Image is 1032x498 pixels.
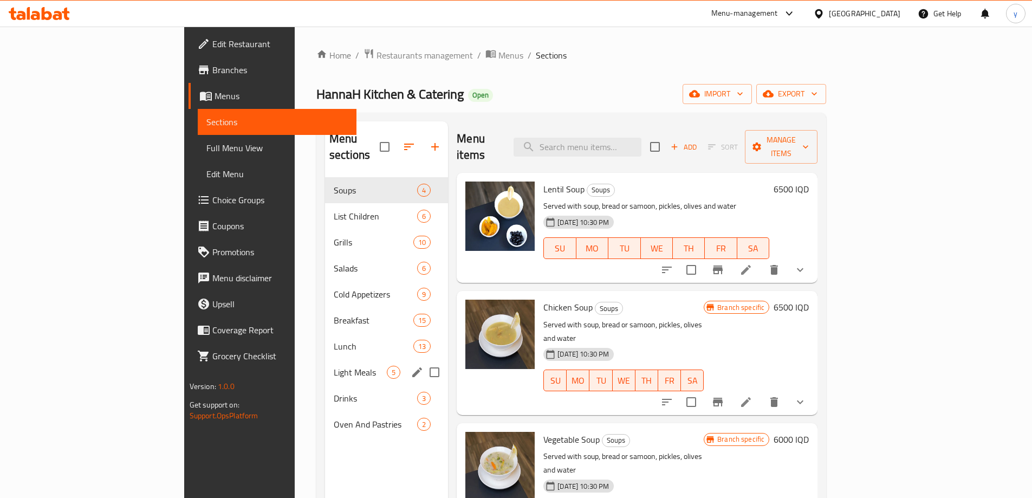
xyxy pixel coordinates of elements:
span: Lentil Soup [543,181,585,197]
span: FR [663,373,677,389]
span: 6 [418,211,430,222]
span: Cold Appetizers [334,288,417,301]
span: Select all sections [373,135,396,158]
div: Drinks [334,392,417,405]
div: Menu-management [711,7,778,20]
svg: Show Choices [794,263,807,276]
nav: Menu sections [325,173,448,442]
a: Menus [189,83,356,109]
span: [DATE] 10:30 PM [553,349,613,359]
button: SU [543,370,567,391]
button: edit [409,364,425,380]
a: Edit menu item [739,263,752,276]
div: [GEOGRAPHIC_DATA] [829,8,900,20]
span: Coverage Report [212,324,348,337]
span: [DATE] 10:30 PM [553,481,613,491]
li: / [528,49,531,62]
div: Oven And Pastries2 [325,411,448,437]
a: Menus [485,48,523,62]
button: SA [681,370,704,391]
span: Coupons [212,219,348,232]
span: TU [594,373,608,389]
div: Soups [334,184,417,197]
span: Restaurants management [377,49,473,62]
button: show more [787,389,813,415]
span: MO [571,373,585,389]
span: Chicken Soup [543,299,593,315]
li: / [355,49,359,62]
span: 1.0.0 [218,379,235,393]
div: items [417,418,431,431]
li: / [477,49,481,62]
button: Add [666,139,701,156]
span: export [765,87,817,101]
span: Soups [602,434,629,447]
span: Menu disclaimer [212,271,348,284]
span: Choice Groups [212,193,348,206]
a: Support.OpsPlatform [190,409,258,423]
span: Select section [644,135,666,158]
a: Edit Restaurant [189,31,356,57]
a: Restaurants management [364,48,473,62]
span: Grocery Checklist [212,350,348,363]
div: Soups [595,302,623,315]
button: sort-choices [654,389,680,415]
span: Sort sections [396,134,422,160]
span: Lunch [334,340,413,353]
p: Served with soup, bread or samoon, pickles, olives and water [543,450,704,477]
button: TU [589,370,612,391]
nav: breadcrumb [316,48,826,62]
span: Sections [206,115,348,128]
div: items [417,210,431,223]
span: Branch specific [713,434,769,444]
span: Branches [212,63,348,76]
svg: Show Choices [794,396,807,409]
span: Upsell [212,297,348,311]
div: items [413,236,431,249]
div: items [417,288,431,301]
a: Branches [189,57,356,83]
span: Select section first [701,139,745,156]
span: 5 [387,367,400,378]
span: Oven And Pastries [334,418,417,431]
span: Soups [587,184,614,196]
button: SA [737,237,769,259]
button: TH [635,370,658,391]
a: Upsell [189,291,356,317]
div: Grills10 [325,229,448,255]
span: Light Meals [334,366,387,379]
span: 10 [414,237,430,248]
input: search [514,138,641,157]
span: Breakfast [334,314,413,327]
div: items [413,314,431,327]
p: Served with soup, bread or samoon, pickles, olives and water [543,318,704,345]
button: SU [543,237,576,259]
button: sort-choices [654,257,680,283]
button: TU [608,237,640,259]
div: List Children6 [325,203,448,229]
div: Light Meals5edit [325,359,448,385]
a: Edit Menu [198,161,356,187]
button: MO [567,370,589,391]
span: Branch specific [713,302,769,313]
span: Open [468,90,493,100]
div: Open [468,89,493,102]
span: SA [742,241,765,256]
div: List Children [334,210,417,223]
span: SA [685,373,699,389]
span: Select to update [680,258,703,281]
span: 13 [414,341,430,352]
span: Soups [595,302,622,315]
span: 6 [418,263,430,274]
a: Grocery Checklist [189,343,356,369]
span: Menus [215,89,348,102]
div: Cold Appetizers9 [325,281,448,307]
button: delete [761,257,787,283]
button: WE [613,370,635,391]
button: Branch-specific-item [705,257,731,283]
span: Menus [498,49,523,62]
div: items [417,392,431,405]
